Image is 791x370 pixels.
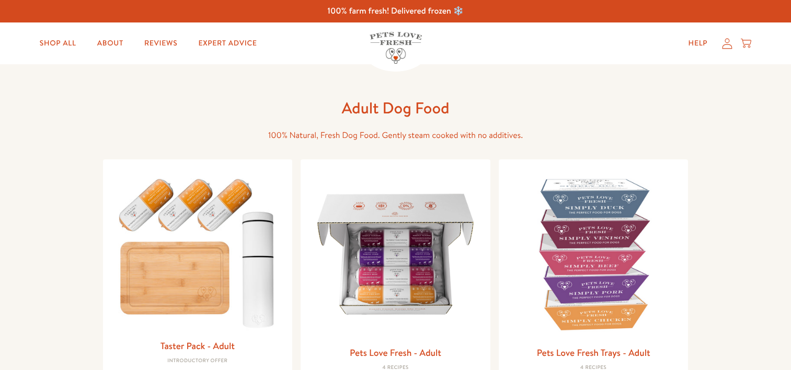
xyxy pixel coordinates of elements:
[136,33,186,54] a: Reviews
[228,98,563,118] h1: Adult Dog Food
[190,33,265,54] a: Expert Advice
[111,168,284,333] img: Taster Pack - Adult
[309,168,482,341] img: Pets Love Fresh - Adult
[31,33,85,54] a: Shop All
[161,339,235,352] a: Taster Pack - Adult
[370,32,422,64] img: Pets Love Fresh
[89,33,132,54] a: About
[507,168,680,341] img: Pets Love Fresh Trays - Adult
[680,33,716,54] a: Help
[537,346,650,359] a: Pets Love Fresh Trays - Adult
[268,130,523,141] span: 100% Natural, Fresh Dog Food. Gently steam cooked with no additives.
[111,358,284,364] div: Introductory Offer
[350,346,441,359] a: Pets Love Fresh - Adult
